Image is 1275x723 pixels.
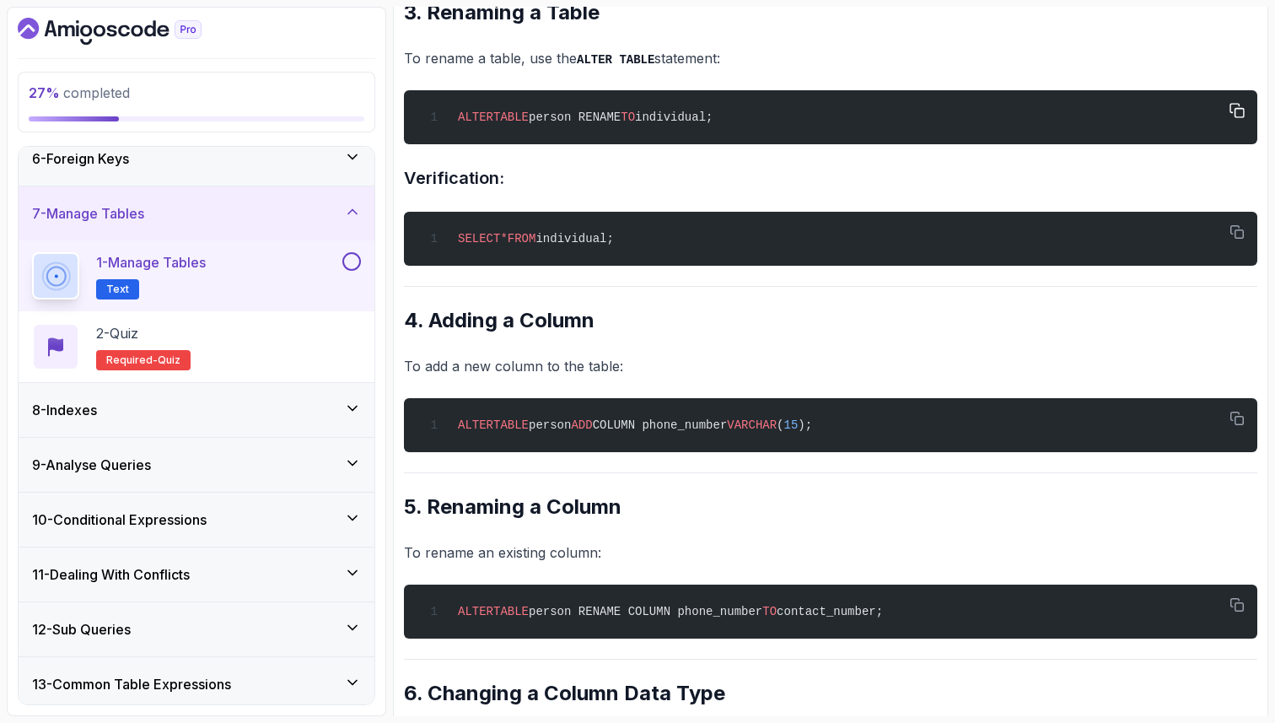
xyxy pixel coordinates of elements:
h3: 9 - Analyse Queries [32,455,151,475]
h2: 6. Changing a Column Data Type [404,680,1257,707]
button: 7-Manage Tables [19,186,374,240]
span: VARCHAR [727,418,777,432]
button: 8-Indexes [19,383,374,437]
span: ); [798,418,812,432]
span: SELECT [458,232,500,245]
span: person RENAME COLUMN phone_number [529,605,762,618]
h3: 6 - Foreign Keys [32,148,129,169]
button: 6-Foreign Keys [19,132,374,186]
a: Dashboard [18,18,240,45]
button: 10-Conditional Expressions [19,493,374,547]
span: Required- [106,353,158,367]
button: 1-Manage TablesText [32,252,361,299]
span: individual; [635,111,713,124]
span: person [529,418,571,432]
span: individual; [535,232,613,245]
span: TO [762,605,777,618]
p: 2 - Quiz [96,323,138,343]
p: To add a new column to the table: [404,354,1257,378]
span: completed [29,84,130,101]
h3: 12 - Sub Queries [32,619,131,639]
span: TO [621,111,635,124]
button: 12-Sub Queries [19,602,374,656]
h3: 10 - Conditional Expressions [32,510,207,530]
button: 11-Dealing With Conflicts [19,548,374,602]
span: TABLE [493,111,529,124]
span: TABLE [493,418,529,432]
span: quiz [158,353,180,367]
h3: 11 - Dealing With Conflicts [32,564,190,585]
span: ALTER [458,605,493,618]
span: FROM [508,232,536,245]
span: 27 % [29,84,60,101]
h3: 8 - Indexes [32,400,97,420]
span: ALTER [458,418,493,432]
button: 13-Common Table Expressions [19,657,374,711]
span: 15 [784,418,799,432]
h2: 5. Renaming a Column [404,494,1257,521]
h3: 13 - Common Table Expressions [32,674,231,694]
p: 1 - Manage Tables [96,252,206,272]
span: person RENAME [529,111,621,124]
h2: 4. Adding a Column [404,307,1257,334]
span: TABLE [493,605,529,618]
button: 9-Analyse Queries [19,438,374,492]
p: To rename an existing column: [404,541,1257,564]
button: 2-QuizRequired-quiz [32,323,361,370]
h3: 7 - Manage Tables [32,203,144,224]
span: ADD [571,418,592,432]
span: ( [777,418,783,432]
span: ALTER [458,111,493,124]
span: contact_number; [777,605,883,618]
p: To rename a table, use the statement: [404,46,1257,71]
code: ALTER TABLE [577,53,654,67]
span: Text [106,283,129,296]
span: COLUMN phone_number [593,418,728,432]
h3: Verification: [404,165,1257,192]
